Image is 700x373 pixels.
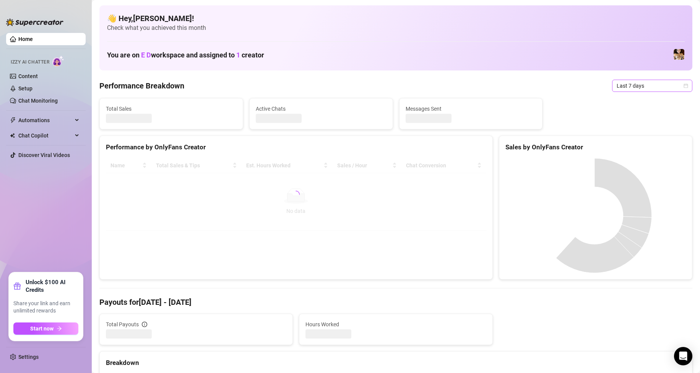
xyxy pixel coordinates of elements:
strong: Unlock $100 AI Credits [26,278,78,294]
span: info-circle [142,322,147,327]
span: Last 7 days [617,80,688,92]
span: Check what you achieved this month [107,24,685,32]
img: vixie [674,49,684,60]
a: Home [18,36,33,42]
button: Start nowarrow-right [13,322,78,335]
span: Start now [30,326,54,332]
a: Discover Viral Videos [18,152,70,158]
span: Total Sales [106,105,237,113]
span: arrow-right [57,326,62,331]
a: Content [18,73,38,79]
span: 1 [236,51,240,59]
a: Chat Monitoring [18,98,58,104]
span: calendar [684,83,688,88]
span: E D [141,51,151,59]
span: Automations [18,114,73,126]
a: Setup [18,85,32,92]
a: Settings [18,354,39,360]
h4: Payouts for [DATE] - [DATE] [99,297,692,308]
h4: Performance Breakdown [99,80,184,91]
span: Share your link and earn unlimited rewards [13,300,78,315]
div: Breakdown [106,358,686,368]
h4: 👋 Hey, [PERSON_NAME] ! [107,13,685,24]
span: Total Payouts [106,320,139,329]
div: Open Intercom Messenger [674,347,692,365]
span: Chat Copilot [18,129,73,142]
span: thunderbolt [10,117,16,123]
h1: You are on workspace and assigned to creator [107,51,264,59]
span: Izzy AI Chatter [11,59,49,66]
img: Chat Copilot [10,133,15,138]
div: Sales by OnlyFans Creator [505,142,686,152]
span: gift [13,282,21,290]
img: AI Chatter [52,56,64,67]
span: Hours Worked [305,320,486,329]
div: Performance by OnlyFans Creator [106,142,486,152]
span: loading [291,189,301,200]
img: logo-BBDzfeDw.svg [6,18,63,26]
span: Active Chats [256,105,387,113]
span: Messages Sent [406,105,536,113]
